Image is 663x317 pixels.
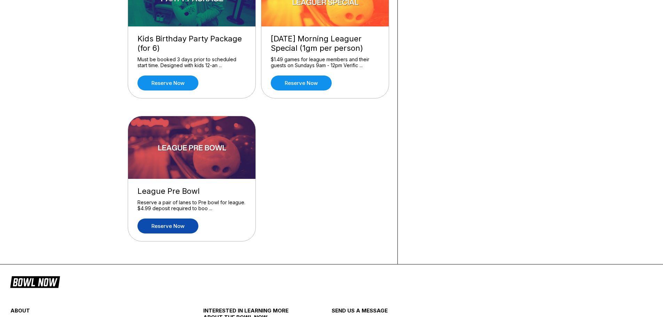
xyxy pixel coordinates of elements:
[137,34,246,53] div: Kids Birthday Party Package (for 6)
[128,116,256,179] img: League Pre Bowl
[271,76,332,90] a: Reserve now
[271,56,379,69] div: $1.49 games for league members and their guests on Sundays 9am - 12pm Verific ...
[137,56,246,69] div: Must be booked 3 days prior to scheduled start time. Designed with kids 12-an ...
[137,187,246,196] div: League Pre Bowl
[137,199,246,212] div: Reserve a pair of lanes to Pre bowl for league. $4.99 deposit required to boo ...
[271,34,379,53] div: [DATE] Morning Leaguer Special (1gm per person)
[137,219,198,233] a: Reserve now
[137,76,198,90] a: Reserve now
